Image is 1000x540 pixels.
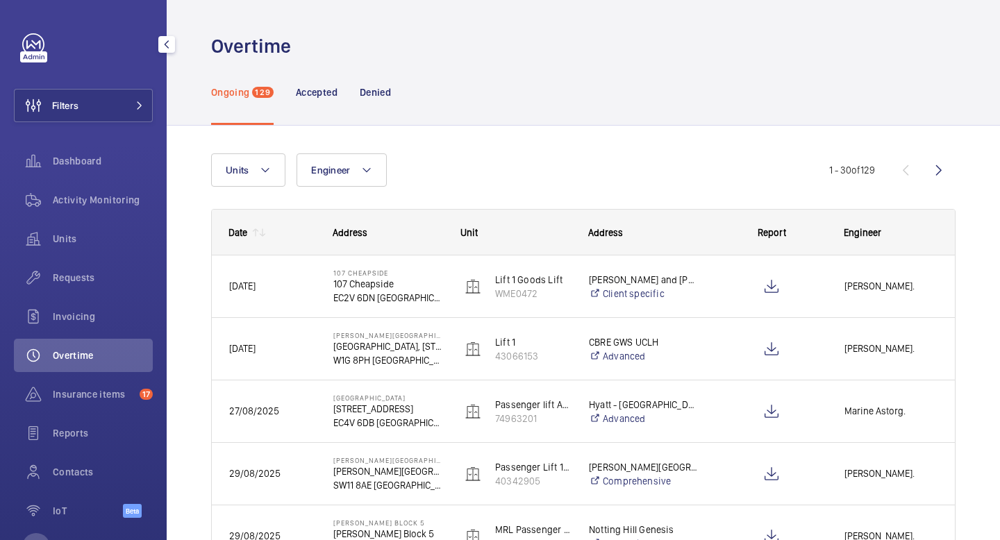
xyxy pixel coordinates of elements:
span: [PERSON_NAME]. [844,278,937,294]
p: 107 Cheapside [333,277,443,291]
div: Press SPACE to select this row. [212,443,955,505]
p: CBRE GWS UCLH [589,335,699,349]
span: Unit [460,227,478,238]
p: 74963201 [495,412,571,425]
p: [STREET_ADDRESS] [333,402,443,416]
div: Press SPACE to select this row. [212,380,955,443]
span: Dashboard [53,154,153,168]
span: Units [226,164,249,176]
span: [PERSON_NAME]. [844,341,937,357]
button: Units [211,153,285,187]
p: WME0472 [495,287,571,301]
span: Filters [52,99,78,112]
p: Accepted [296,85,337,99]
a: Client specific [589,287,699,301]
span: Address [588,227,623,238]
a: Advanced [589,349,699,363]
p: [PERSON_NAME][GEOGRAPHIC_DATA] [333,331,443,339]
span: of [851,164,860,176]
span: Activity Monitoring [53,193,153,207]
p: 107 Cheapside [333,269,443,277]
p: Hyatt - [GEOGRAPHIC_DATA] [589,398,699,412]
p: [PERSON_NAME][GEOGRAPHIC_DATA] [589,460,699,474]
span: [DATE] [229,343,256,354]
p: Lift 1 Goods Lift [495,273,571,287]
div: Date [228,227,247,238]
span: 129 [252,87,274,98]
p: SW11 8AE [GEOGRAPHIC_DATA] [333,478,443,492]
span: Invoicing [53,310,153,323]
p: Ongoing [211,85,249,99]
p: [PERSON_NAME][GEOGRAPHIC_DATA] [333,464,443,478]
span: Beta [123,504,142,518]
span: Engineer [844,227,881,238]
span: IoT [53,504,123,518]
button: Engineer [297,153,387,187]
img: elevator.svg [465,466,481,482]
a: Comprehensive [589,474,699,488]
span: Units [53,232,153,246]
div: Press SPACE to select this row. [212,318,955,380]
p: Notting Hill Genesis [589,523,699,537]
span: 29/08/2025 [229,468,281,479]
p: [PERSON_NAME][GEOGRAPHIC_DATA] [333,456,443,464]
p: Passenger Lift 1 - Guest Lift 1 [495,460,571,474]
span: Marine Astorg. [844,403,937,419]
p: [PERSON_NAME] Block 5 [333,518,443,527]
p: 40342905 [495,474,571,488]
p: Passenger lift A left side [495,398,571,412]
span: Report [758,227,786,238]
span: Reports [53,426,153,440]
img: elevator.svg [465,278,481,295]
a: Advanced [589,412,699,425]
span: 17 [140,389,153,400]
p: Lift 1 [495,335,571,349]
span: [DATE] [229,280,256,292]
span: Overtime [53,348,153,362]
p: [GEOGRAPHIC_DATA], [STREET_ADDRESS][PERSON_NAME], [333,339,443,353]
p: W1G 8PH [GEOGRAPHIC_DATA] [333,353,443,367]
img: elevator.svg [465,403,481,420]
span: [PERSON_NAME]. [844,466,937,482]
p: Denied [360,85,391,99]
span: Requests [53,271,153,285]
p: MRL Passenger Lift Block 5 [495,523,571,537]
p: EC2V 6DN [GEOGRAPHIC_DATA] [333,291,443,305]
p: EC4V 6DB [GEOGRAPHIC_DATA] [333,416,443,430]
h1: Overtime [211,33,299,59]
span: Address [333,227,367,238]
p: 43066153 [495,349,571,363]
img: elevator.svg [465,341,481,357]
span: Insurance items [53,387,134,401]
p: [PERSON_NAME] and [PERSON_NAME] 107 Cheapside [589,273,699,287]
div: Press SPACE to select this row. [212,255,955,318]
p: [GEOGRAPHIC_DATA] [333,394,443,402]
span: Contacts [53,465,153,479]
span: 1 - 30 129 [829,165,875,175]
button: Filters [14,89,153,122]
span: Engineer [311,164,350,176]
span: 27/08/2025 [229,405,279,416]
